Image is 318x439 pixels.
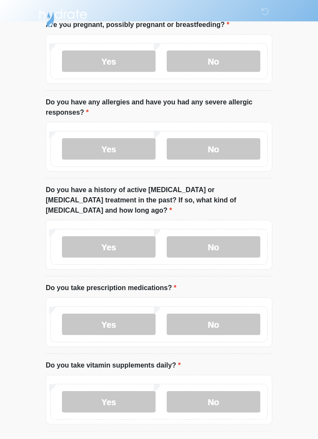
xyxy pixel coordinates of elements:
[46,283,177,294] label: Do you take prescription medications?
[167,139,260,160] label: No
[167,314,260,335] label: No
[62,237,156,258] label: Yes
[167,51,260,72] label: No
[62,51,156,72] label: Yes
[167,237,260,258] label: No
[46,98,272,118] label: Do you have any allergies and have you had any severe allergic responses?
[62,314,156,335] label: Yes
[62,392,156,413] label: Yes
[46,361,181,371] label: Do you take vitamin supplements daily?
[46,185,272,216] label: Do you have a history of active [MEDICAL_DATA] or [MEDICAL_DATA] treatment in the past? If so, wh...
[167,392,260,413] label: No
[37,6,88,28] img: Hydrate IV Bar - Scottsdale Logo
[62,139,156,160] label: Yes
